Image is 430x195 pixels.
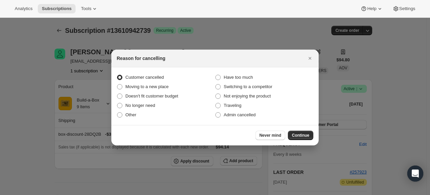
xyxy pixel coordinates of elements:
[77,4,102,13] button: Tools
[125,84,169,89] span: Moving to a new place
[356,4,387,13] button: Help
[407,166,423,182] div: Open Intercom Messenger
[117,55,165,62] h2: Reason for cancelling
[224,93,271,99] span: Not enjoying the product
[11,4,36,13] button: Analytics
[224,103,241,108] span: Traveling
[125,75,164,80] span: Customer cancelled
[224,75,253,80] span: Have too much
[259,133,281,138] span: Never mind
[125,103,155,108] span: No longer need
[389,4,419,13] button: Settings
[224,84,272,89] span: Switching to a competitor
[38,4,76,13] button: Subscriptions
[288,131,313,140] button: Continue
[255,131,285,140] button: Never mind
[125,93,178,99] span: Doesn't fit customer budget
[81,6,91,11] span: Tools
[224,112,255,117] span: Admin cancelled
[305,54,315,63] button: Close
[399,6,415,11] span: Settings
[42,6,72,11] span: Subscriptions
[367,6,376,11] span: Help
[15,6,32,11] span: Analytics
[292,133,309,138] span: Continue
[125,112,136,117] span: Other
